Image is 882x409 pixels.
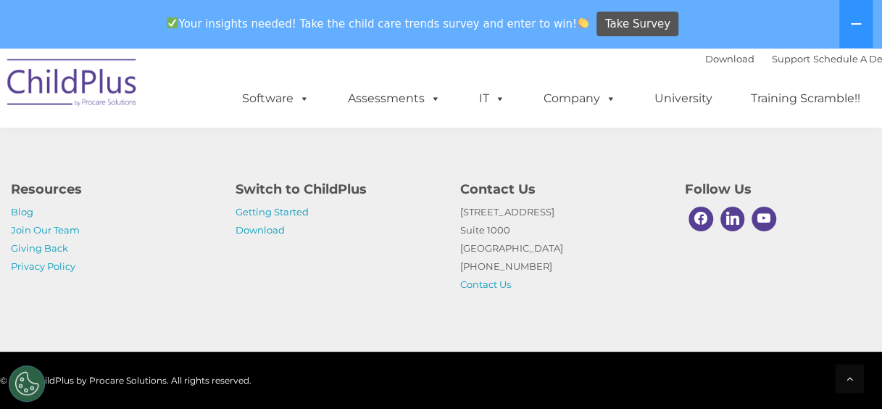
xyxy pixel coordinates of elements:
[167,17,178,28] img: ✅
[596,12,678,37] a: Take Survey
[529,84,631,113] a: Company
[236,206,309,218] a: Getting Started
[11,206,33,218] a: Blog
[717,203,749,235] a: Linkedin
[228,84,324,113] a: Software
[578,17,588,28] img: 👏
[736,84,875,113] a: Training Scramble!!
[685,203,717,235] a: Facebook
[460,203,663,294] p: [STREET_ADDRESS] Suite 1000 [GEOGRAPHIC_DATA] [PHONE_NUMBER]
[460,278,511,290] a: Contact Us
[465,84,520,113] a: IT
[605,12,670,37] span: Take Survey
[11,179,214,199] h4: Resources
[748,203,780,235] a: Youtube
[236,224,285,236] a: Download
[333,84,455,113] a: Assessments
[236,179,438,199] h4: Switch to ChildPlus
[772,53,810,65] a: Support
[705,53,754,65] a: Download
[11,224,80,236] a: Join Our Team
[161,9,595,38] span: Your insights needed! Take the child care trends survey and enter to win!
[460,179,663,199] h4: Contact Us
[9,365,45,402] button: Cookies Settings
[11,260,75,272] a: Privacy Policy
[640,84,727,113] a: University
[11,242,68,254] a: Giving Back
